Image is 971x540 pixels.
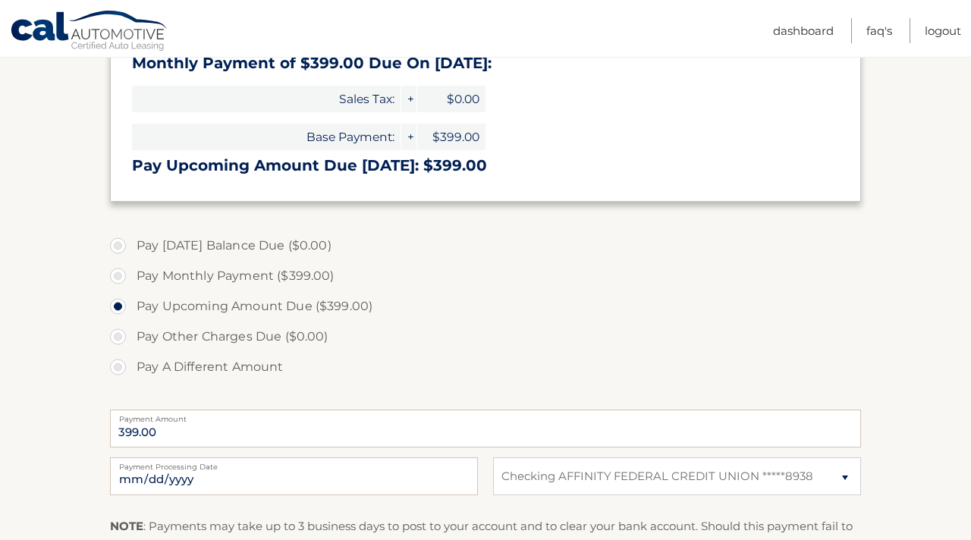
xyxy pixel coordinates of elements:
span: + [401,86,416,112]
span: $399.00 [417,124,485,150]
a: Cal Automotive [10,10,169,54]
a: FAQ's [866,18,892,43]
h3: Monthly Payment of $399.00 Due On [DATE]: [132,54,839,73]
label: Pay A Different Amount [110,352,861,382]
label: Payment Amount [110,410,861,422]
span: $0.00 [417,86,485,112]
label: Pay Monthly Payment ($399.00) [110,261,861,291]
input: Payment Date [110,457,478,495]
strong: NOTE [110,519,143,533]
label: Pay Upcoming Amount Due ($399.00) [110,291,861,322]
a: Dashboard [773,18,834,43]
label: Pay Other Charges Due ($0.00) [110,322,861,352]
label: Pay [DATE] Balance Due ($0.00) [110,231,861,261]
label: Payment Processing Date [110,457,478,469]
a: Logout [925,18,961,43]
h3: Pay Upcoming Amount Due [DATE]: $399.00 [132,156,839,175]
span: + [401,124,416,150]
span: Sales Tax: [132,86,401,112]
input: Payment Amount [110,410,861,447]
span: Base Payment: [132,124,401,150]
